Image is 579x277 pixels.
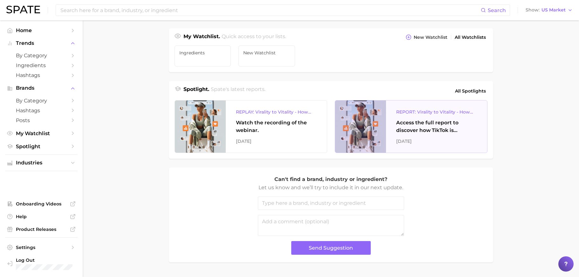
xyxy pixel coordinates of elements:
span: US Market [541,8,566,12]
a: by Category [5,96,78,106]
span: Onboarding Videos [16,201,67,207]
h1: Spotlight. [183,86,209,96]
span: Spotlight [16,143,67,149]
h2: Spate's latest reports. [211,86,265,96]
button: Send Suggestion [291,241,371,255]
div: REPORT: Virality to Vitality - How TikTok is Driving Wellness Discovery [396,108,477,116]
div: [DATE] [396,137,477,145]
input: Type here a brand, industry or ingredient [258,197,404,210]
span: Hashtags [16,72,67,78]
span: Show [526,8,540,12]
button: Brands [5,83,78,93]
span: by Category [16,98,67,104]
h2: Quick access to your lists. [222,33,286,42]
span: My Watchlist [16,130,67,136]
a: Onboarding Videos [5,199,78,209]
a: ingredients [175,45,231,66]
a: REPLAY: Virality to Vitality - How TikTok is Driving Wellness DiscoveryWatch the recording of the... [175,100,327,153]
a: Settings [5,243,78,252]
button: ShowUS Market [524,6,574,14]
img: SPATE [6,6,40,13]
span: Product Releases [16,226,67,232]
span: Log Out [16,257,81,263]
input: Search here for a brand, industry, or ingredient [60,5,481,16]
a: Help [5,212,78,221]
a: New Watchlist [238,45,295,66]
span: All Watchlists [455,35,486,40]
div: Watch the recording of the webinar. [236,119,317,134]
span: New Watchlist [414,35,447,40]
span: Home [16,27,67,33]
span: Posts [16,117,67,123]
a: by Category [5,51,78,60]
a: All Watchlists [453,33,487,42]
a: Product Releases [5,225,78,234]
span: Brands [16,85,67,91]
a: All Spotlights [453,86,487,96]
a: Posts [5,115,78,125]
span: All Spotlights [455,87,486,95]
span: Hashtags [16,107,67,114]
a: Spotlight [5,142,78,151]
span: New Watchlist [243,50,290,55]
div: Access the full report to discover how TikTok is reshaping the wellness landscape, from product d... [396,119,477,134]
div: [DATE] [236,137,317,145]
a: Hashtags [5,70,78,80]
a: REPORT: Virality to Vitality - How TikTok is Driving Wellness DiscoveryAccess the full report to ... [335,100,487,153]
button: New Watchlist [404,33,449,42]
div: REPLAY: Virality to Vitality - How TikTok is Driving Wellness Discovery [236,108,317,116]
button: Trends [5,38,78,48]
p: Let us know and we’ll try to include it in our next update. [258,184,404,192]
span: Help [16,214,67,219]
span: by Category [16,52,67,59]
span: Trends [16,40,67,46]
h1: My Watchlist. [183,33,220,42]
span: Ingredients [16,62,67,68]
button: Industries [5,158,78,168]
a: Home [5,25,78,35]
a: Log out. Currently logged in with e-mail anna.katsnelson@mane.com. [5,255,78,272]
a: Ingredients [5,60,78,70]
span: ingredients [179,50,226,55]
span: Search [488,7,506,13]
span: Industries [16,160,67,166]
p: Can't find a brand, industry or ingredient? [258,175,404,184]
a: My Watchlist [5,128,78,138]
a: Hashtags [5,106,78,115]
span: Settings [16,245,67,250]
